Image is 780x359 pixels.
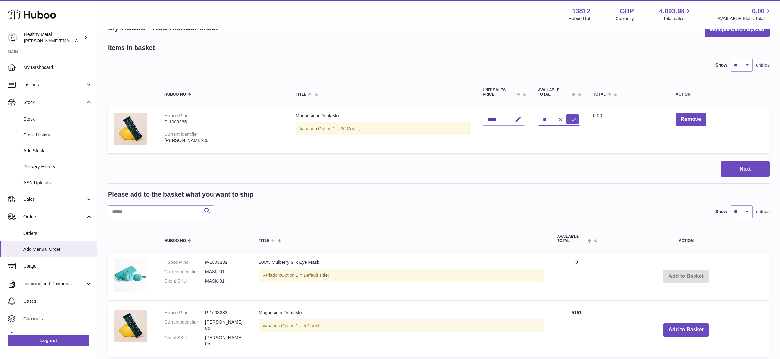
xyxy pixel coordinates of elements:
th: Action [603,228,770,250]
div: Variation: [259,269,544,282]
dt: Current identifier [164,319,205,331]
div: P-1003285 [164,119,283,125]
a: 0.00 AVAILABLE Stock Total [717,7,772,22]
button: Remove [676,113,706,126]
img: 100% Mulberry Silk Eye Mask [114,259,147,292]
dt: Huboo P no [164,310,205,316]
span: AVAILABLE Total [557,235,586,243]
dd: P-1003282 [205,259,246,265]
img: Magnesium Drink Mix [114,310,147,342]
span: Channels [23,316,92,322]
span: Orders [23,230,92,237]
dt: Current identifier [164,269,205,275]
span: Total [593,92,606,96]
div: Currency [616,16,634,22]
td: Magnesium Drink Mix [289,106,476,153]
span: Title [259,239,269,243]
span: Stock History [23,132,92,138]
span: Add Stock [23,148,92,154]
button: Add to Basket [663,323,709,337]
div: Variation: [259,319,544,332]
span: My Dashboard [23,64,92,71]
div: Current identifier [164,132,198,137]
div: Variation: [296,122,470,135]
td: Magnesium Drink Mix [252,303,551,356]
span: Option 1 = Default Title; [281,273,329,278]
dd: [PERSON_NAME]-05 [205,319,246,331]
div: Action [676,92,763,96]
div: Healthy Metal [24,32,83,44]
div: Huboo Ref [568,16,590,22]
td: 100% Mulberry Silk Eye Mask [252,253,551,300]
h2: Please add to the basket what you want to ship [108,190,253,199]
span: 0.00 [752,7,765,16]
span: Add Manual Order [23,246,92,252]
td: 5151 [551,303,603,356]
img: Magnesium Drink Mix [114,113,147,145]
td: 0 [551,253,603,300]
span: Title [296,92,306,96]
label: Show [715,62,727,68]
span: 0.00 [593,113,602,118]
span: [PERSON_NAME][EMAIL_ADDRESS][DOMAIN_NAME] [24,38,130,43]
span: AVAILABLE Stock Total [717,16,772,22]
span: Cases [23,298,92,304]
span: Huboo no [164,92,186,96]
span: Total sales [663,16,692,22]
span: Option 1 = 5 Count; [281,323,321,328]
dt: Huboo P no [164,259,205,265]
dd: P-1003283 [205,310,246,316]
span: ASN Uploads [23,180,92,186]
div: Huboo P no [164,113,188,118]
span: Stock [23,116,92,122]
a: Log out [8,335,89,346]
dd: [PERSON_NAME]-05 [205,335,246,347]
button: Multiple/Batch Upload [705,22,770,37]
label: Show [715,209,727,215]
span: Sales [23,196,85,202]
dd: MASK-01 [205,269,246,275]
span: Delivery History [23,164,92,170]
button: Next [721,161,770,177]
span: Option 1 = 30 Count; [318,126,360,131]
span: Usage [23,263,92,269]
h2: Items in basket [108,44,155,52]
dd: MASK-01 [205,278,246,284]
span: entries [756,62,770,68]
span: Huboo no [164,239,186,243]
div: [PERSON_NAME]-30 [164,137,283,144]
strong: 13812 [572,7,590,16]
span: Stock [23,99,85,106]
span: Invoicing and Payments [23,281,85,287]
dt: Client SKU [164,278,205,284]
span: 4,093.98 [659,7,685,16]
dt: Client SKU [164,335,205,347]
span: Unit Sales Price [483,88,515,96]
span: Listings [23,82,85,88]
strong: GBP [620,7,634,16]
span: entries [756,209,770,215]
span: AVAILABLE Total [538,88,570,96]
a: 4,093.98 Total sales [659,7,692,22]
img: jose@healthy-metal.com [8,33,18,43]
span: Orders [23,214,85,220]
